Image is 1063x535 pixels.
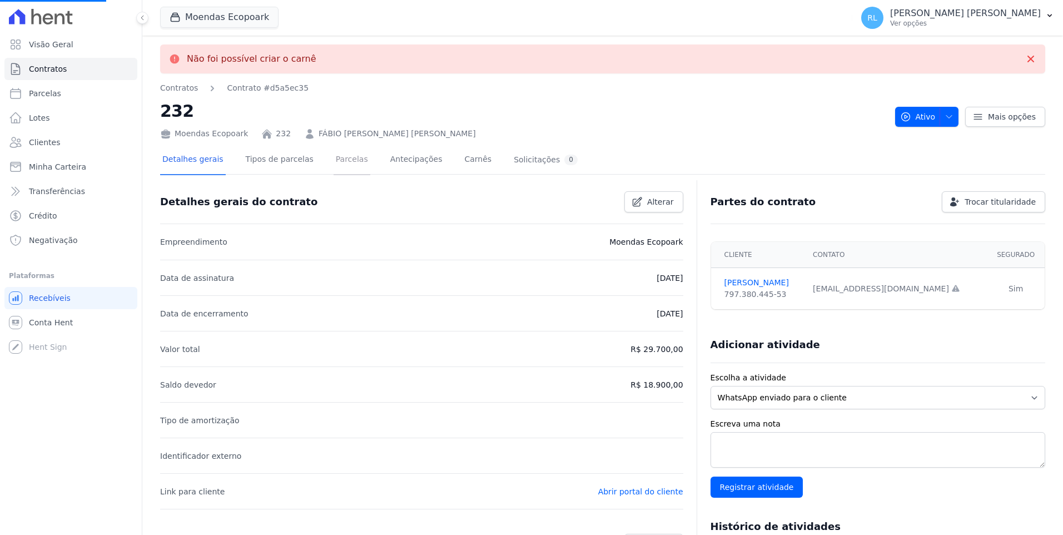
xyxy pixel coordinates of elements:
[511,146,580,175] a: Solicitações0
[187,53,316,65] p: Não foi possível criar o carnê
[29,210,57,221] span: Crédito
[890,19,1041,28] p: Ver opções
[514,155,578,165] div: Solicitações
[160,378,216,392] p: Saldo devedor
[4,229,137,251] a: Negativação
[988,111,1036,122] span: Mais opções
[4,131,137,153] a: Clientes
[160,307,249,320] p: Data de encerramento
[4,58,137,80] a: Contratos
[29,112,50,123] span: Lotes
[160,235,227,249] p: Empreendimento
[724,289,800,300] div: 797.380.445-53
[160,128,248,140] div: Moendas Ecopoark
[711,242,807,268] th: Cliente
[29,293,71,304] span: Recebíveis
[4,180,137,202] a: Transferências
[160,195,317,209] h3: Detalhes gerais do contrato
[160,82,886,94] nav: Breadcrumb
[657,307,683,320] p: [DATE]
[160,343,200,356] p: Valor total
[813,283,980,295] div: [EMAIL_ADDRESS][DOMAIN_NAME]
[227,82,309,94] a: Contrato #d5a5ec35
[711,418,1045,430] label: Escreva uma nota
[4,287,137,309] a: Recebíveis
[852,2,1063,33] button: RL [PERSON_NAME] [PERSON_NAME] Ver opções
[4,82,137,105] a: Parcelas
[711,338,820,351] h3: Adicionar atividade
[890,8,1041,19] p: [PERSON_NAME] [PERSON_NAME]
[462,146,494,175] a: Carnês
[4,107,137,129] a: Lotes
[987,268,1045,310] td: Sim
[624,191,683,212] a: Alterar
[160,271,234,285] p: Data de assinatura
[900,107,936,127] span: Ativo
[160,449,241,463] p: Identificador externo
[4,33,137,56] a: Visão Geral
[987,242,1045,268] th: Segurado
[647,196,674,207] span: Alterar
[806,242,987,268] th: Contato
[598,487,683,496] a: Abrir portal do cliente
[711,520,841,533] h3: Histórico de atividades
[564,155,578,165] div: 0
[657,271,683,285] p: [DATE]
[244,146,316,175] a: Tipos de parcelas
[965,196,1036,207] span: Trocar titularidade
[29,186,85,197] span: Transferências
[630,343,683,356] p: R$ 29.700,00
[29,88,61,99] span: Parcelas
[29,317,73,328] span: Conta Hent
[711,372,1045,384] label: Escolha a atividade
[895,107,959,127] button: Ativo
[160,146,226,175] a: Detalhes gerais
[4,156,137,178] a: Minha Carteira
[160,82,198,94] a: Contratos
[160,485,225,498] p: Link para cliente
[29,137,60,148] span: Clientes
[29,235,78,246] span: Negativação
[29,161,86,172] span: Minha Carteira
[160,7,279,28] button: Moendas Ecopoark
[4,205,137,227] a: Crédito
[630,378,683,392] p: R$ 18.900,00
[711,477,803,498] input: Registrar atividade
[29,63,67,75] span: Contratos
[160,98,886,123] h2: 232
[160,414,240,427] p: Tipo de amortização
[942,191,1045,212] a: Trocar titularidade
[711,195,816,209] h3: Partes do contrato
[965,107,1045,127] a: Mais opções
[388,146,445,175] a: Antecipações
[319,128,476,140] a: FÁBIO [PERSON_NAME] [PERSON_NAME]
[160,82,309,94] nav: Breadcrumb
[9,269,133,283] div: Plataformas
[4,311,137,334] a: Conta Hent
[29,39,73,50] span: Visão Geral
[609,235,683,249] p: Moendas Ecopoark
[334,146,370,175] a: Parcelas
[276,128,291,140] a: 232
[867,14,877,22] span: RL
[724,277,800,289] a: [PERSON_NAME]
